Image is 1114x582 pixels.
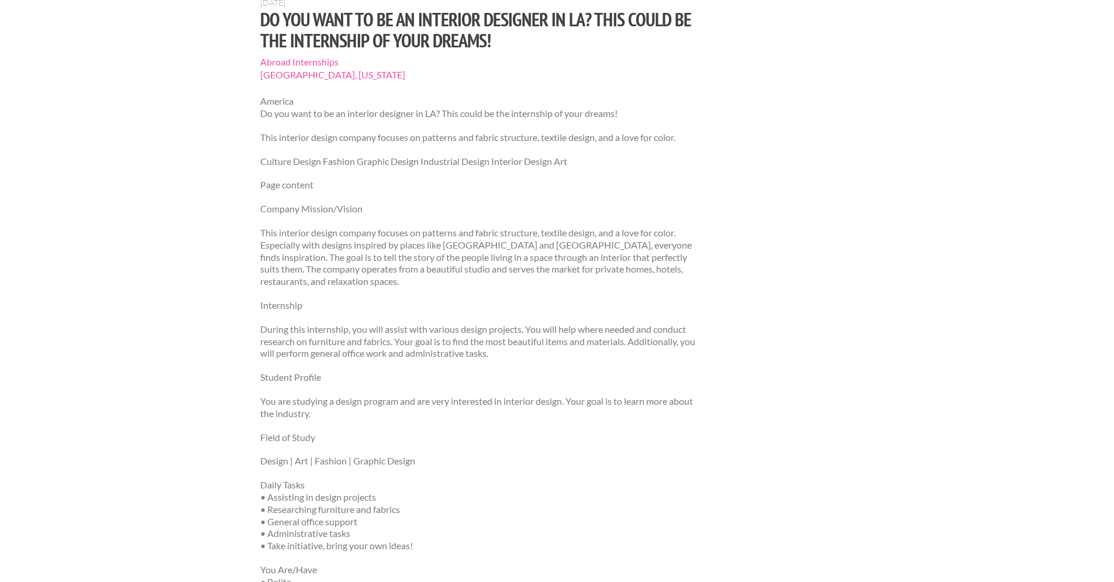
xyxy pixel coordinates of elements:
span: Abroad Internships [260,56,701,68]
p: Culture Design Fashion Graphic Design Industrial Design Interior Design Art [260,156,701,168]
p: Page content [260,179,701,191]
h1: Do you want to be an interior designer in LA? This could be the internship of your dreams! [260,9,701,51]
p: This interior design company focuses on patterns and fabric structure, textile design, and a love... [260,227,701,288]
p: This interior design company focuses on patterns and fabric structure, textile design, and a love... [260,132,701,144]
p: You are studying a design program and are very interested in interior design. Your goal is to lea... [260,395,701,420]
p: Daily Tasks • Assisting in design projects • Researching furniture and fabrics • General office s... [260,479,701,552]
p: America Do you want to be an interior designer in LA? This could be the internship of your dreams! [260,95,701,120]
p: Design | Art | Fashion | Graphic Design [260,455,701,467]
span: [GEOGRAPHIC_DATA], [US_STATE] [260,68,701,81]
p: During this internship, you will assist with various design projects. You will help where needed ... [260,323,701,360]
p: Internship [260,299,701,312]
p: Field of Study [260,432,701,444]
p: Company Mission/Vision [260,203,701,215]
p: Student Profile [260,371,701,384]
